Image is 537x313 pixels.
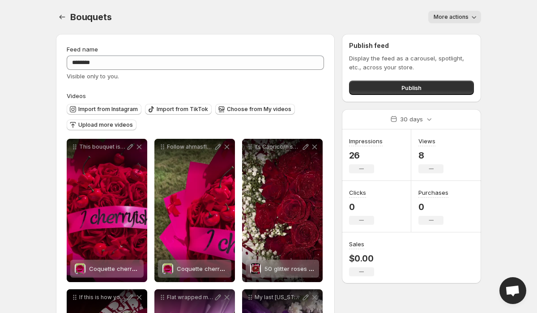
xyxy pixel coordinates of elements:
[349,202,374,212] p: 0
[154,139,235,282] div: Follow ahmasfloras for more custom bouquets and arrangements for any occasion Please visit the we...
[499,277,526,304] a: Open chat
[78,106,138,113] span: Import from Instagram
[428,11,481,23] button: More actions
[418,150,443,161] p: 8
[255,294,301,301] p: My last [US_STATE] order for a bit VSU are you ready Message ahmasfloras for custom bouquets for ...
[418,202,448,212] p: 0
[79,143,126,150] p: This bouquet is one of many available on our website perfect for [DATE] or just because Picking a...
[242,139,323,282] div: Its Capricorn seasonnn Have you ordered your birthday bouquet Message ahmasfloras for custom bouq...
[70,12,111,22] span: Bouquets
[79,294,126,301] p: If this is how you feel about her she deserves some glitter roses Have you ordered hers yet Messa...
[67,46,98,53] span: Feed name
[215,104,295,115] button: Choose from My videos
[78,121,133,129] span: Upload more videos
[434,13,469,21] span: More actions
[349,41,474,50] h2: Publish feed
[349,54,474,72] p: Display the feed as a carousel, spotlight, etc., across your store.
[227,106,291,113] span: Choose from My videos
[56,11,68,23] button: Settings
[67,139,147,282] div: This bouquet is one of many available on our website perfect for [DATE] or just because Picking a...
[264,265,384,272] span: 50 glitter roses with custom baby's breath
[349,150,383,161] p: 26
[349,188,366,197] h3: Clicks
[349,240,364,249] h3: Sales
[67,104,141,115] button: Import from Instagram
[67,92,86,99] span: Videos
[418,137,435,146] h3: Views
[167,143,213,150] p: Follow ahmasfloras for more custom bouquets and arrangements for any occasion Please visit the we...
[255,143,301,150] p: Its Capricorn seasonnn Have you ordered your birthday bouquet Message ahmasfloras for custom bouq...
[67,120,136,130] button: Upload more videos
[177,265,303,272] span: Coquette cherry bouquet with cute message
[349,137,383,146] h3: Impressions
[349,81,474,95] button: Publish
[89,265,215,272] span: Coquette cherry bouquet with cute message
[167,294,213,301] p: Flat wrapped money bouquet with glitter roses and babys breath Do you like purple Message ahmasfl...
[400,115,423,124] p: 30 days
[67,73,119,80] span: Visible only to you.
[418,188,448,197] h3: Purchases
[157,106,208,113] span: Import from TikTok
[145,104,212,115] button: Import from TikTok
[401,83,422,92] span: Publish
[349,253,374,264] p: $0.00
